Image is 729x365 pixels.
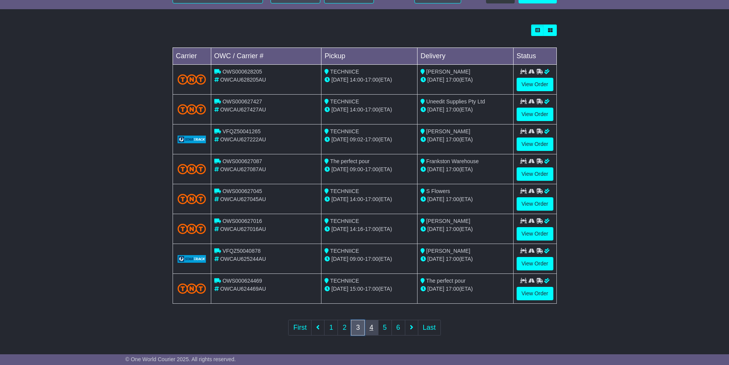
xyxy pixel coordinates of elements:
span: OWCAU627427AU [220,106,266,113]
span: TECHNIICE [330,98,359,105]
span: 17:00 [365,226,378,232]
span: [PERSON_NAME] [426,69,470,75]
span: TECHNIICE [330,69,359,75]
a: 5 [378,320,392,336]
div: (ETA) [421,285,510,293]
span: TECHNIICE [330,188,359,194]
span: OWS000628205 [222,69,262,75]
span: VFQZ50041265 [222,128,261,134]
div: - (ETA) [325,106,414,114]
span: 17:00 [446,286,459,292]
span: OWCAU627045AU [220,196,266,202]
span: 17:00 [446,226,459,232]
a: View Order [517,257,553,270]
span: OWCAU627016AU [220,226,266,232]
a: View Order [517,78,553,91]
span: [DATE] [427,256,444,262]
div: (ETA) [421,136,510,144]
td: Status [513,48,556,65]
a: 1 [324,320,338,336]
span: S Flowers [426,188,450,194]
span: TECHNIICE [330,218,359,224]
span: OWS000624469 [222,278,262,284]
span: 17:00 [365,166,378,172]
span: 09:00 [350,166,363,172]
a: View Order [517,197,553,211]
span: The perfect pour [426,278,466,284]
span: OWCAU625244AU [220,256,266,262]
span: [DATE] [427,196,444,202]
img: TNT_Domestic.png [178,104,206,115]
span: 17:00 [446,136,459,142]
span: 17:00 [365,106,378,113]
span: 17:00 [365,256,378,262]
span: OWCAU628205AU [220,77,266,83]
span: [DATE] [427,286,444,292]
td: Delivery [417,48,513,65]
a: View Order [517,167,553,181]
span: 14:00 [350,106,363,113]
div: (ETA) [421,165,510,173]
img: TNT_Domestic.png [178,194,206,204]
div: (ETA) [421,76,510,84]
span: 17:00 [365,286,378,292]
span: OWS000627427 [222,98,262,105]
a: View Order [517,287,553,300]
span: [DATE] [427,106,444,113]
span: [DATE] [427,226,444,232]
span: OWS000627045 [222,188,262,194]
td: OWC / Carrier # [211,48,321,65]
a: 2 [338,320,351,336]
td: Pickup [321,48,418,65]
span: TECHNIICE [330,128,359,134]
span: 14:00 [350,196,363,202]
a: 4 [364,320,378,336]
span: [DATE] [427,136,444,142]
a: View Order [517,108,553,121]
a: View Order [517,137,553,151]
span: OWCAU627087AU [220,166,266,172]
span: © One World Courier 2025. All rights reserved. [126,356,236,362]
span: 17:00 [365,196,378,202]
a: First [288,320,311,336]
div: - (ETA) [325,255,414,263]
span: 17:00 [365,136,378,142]
img: TNT_Domestic.png [178,164,206,174]
a: View Order [517,227,553,241]
span: [PERSON_NAME] [426,128,470,134]
span: [PERSON_NAME] [426,218,470,224]
span: 14:16 [350,226,363,232]
img: TNT_Domestic.png [178,74,206,85]
span: [DATE] [331,136,348,142]
span: 14:00 [350,77,363,83]
span: 17:00 [446,77,459,83]
img: TNT_Domestic.png [178,283,206,294]
span: 17:00 [365,77,378,83]
span: [DATE] [331,286,348,292]
span: 17:00 [446,196,459,202]
div: (ETA) [421,255,510,263]
div: - (ETA) [325,225,414,233]
span: [DATE] [331,77,348,83]
span: Frankston Warehouse [426,158,479,164]
div: - (ETA) [325,285,414,293]
span: OWS000627087 [222,158,262,164]
img: GetCarrierServiceLogo [178,136,206,143]
span: 17:00 [446,256,459,262]
span: TECHNIICE [330,248,359,254]
span: OWCAU627222AU [220,136,266,142]
span: 17:00 [446,166,459,172]
div: (ETA) [421,195,510,203]
div: - (ETA) [325,165,414,173]
span: 15:00 [350,286,363,292]
span: [DATE] [331,226,348,232]
span: [PERSON_NAME] [426,248,470,254]
span: OWS000627016 [222,218,262,224]
div: (ETA) [421,106,510,114]
a: Last [418,320,441,336]
span: [DATE] [331,196,348,202]
span: VFQZ50040878 [222,248,261,254]
span: Uneedit Supplies Pty Ltd [426,98,485,105]
a: 6 [391,320,405,336]
img: GetCarrierServiceLogo [178,255,206,263]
